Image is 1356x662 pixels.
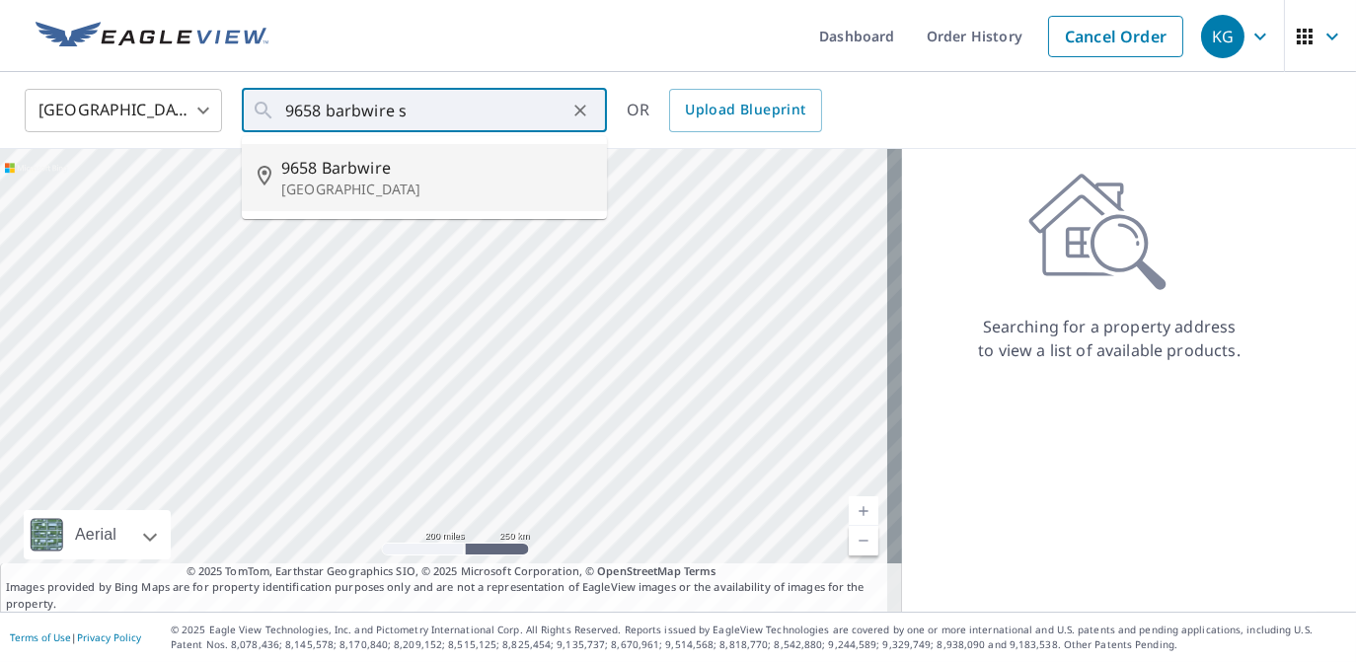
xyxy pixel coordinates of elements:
p: Searching for a property address to view a list of available products. [977,315,1242,362]
div: KG [1201,15,1244,58]
a: Current Level 5, Zoom In [849,496,878,526]
p: © 2025 Eagle View Technologies, Inc. and Pictometry International Corp. All Rights Reserved. Repo... [171,623,1346,652]
a: Privacy Policy [77,630,141,644]
div: OR [627,89,822,132]
img: EV Logo [36,22,268,51]
p: | [10,631,141,643]
button: Clear [566,97,594,124]
a: Terms [684,563,716,578]
p: [GEOGRAPHIC_DATA] [281,180,591,199]
a: Terms of Use [10,630,71,644]
div: Aerial [69,510,122,559]
span: © 2025 TomTom, Earthstar Geographics SIO, © 2025 Microsoft Corporation, © [187,563,716,580]
input: Search by address or latitude-longitude [285,83,566,138]
span: Upload Blueprint [685,98,805,122]
a: OpenStreetMap [597,563,680,578]
a: Cancel Order [1048,16,1183,57]
span: 9658 Barbwire [281,156,591,180]
div: Aerial [24,510,171,559]
a: Upload Blueprint [669,89,821,132]
a: Current Level 5, Zoom Out [849,526,878,555]
div: [GEOGRAPHIC_DATA] [25,83,222,138]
